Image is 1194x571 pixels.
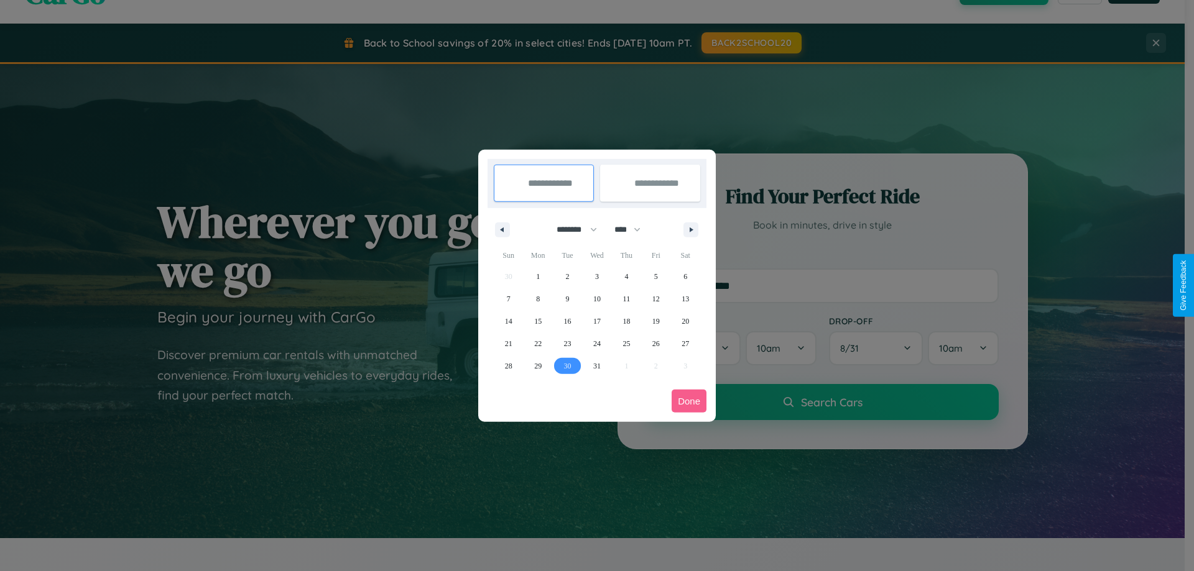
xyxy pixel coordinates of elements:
[624,265,628,288] span: 4
[612,288,641,310] button: 11
[671,265,700,288] button: 6
[612,265,641,288] button: 4
[671,310,700,332] button: 20
[682,310,689,332] span: 20
[494,245,523,265] span: Sun
[494,332,523,355] button: 21
[682,288,689,310] span: 13
[641,245,670,265] span: Fri
[593,288,601,310] span: 10
[582,288,611,310] button: 10
[553,265,582,288] button: 2
[582,332,611,355] button: 24
[593,332,601,355] span: 24
[671,288,700,310] button: 13
[622,310,630,332] span: 18
[641,265,670,288] button: 5
[564,355,572,377] span: 30
[494,310,523,332] button: 14
[494,355,523,377] button: 28
[507,288,511,310] span: 7
[622,332,630,355] span: 25
[553,355,582,377] button: 30
[595,265,599,288] span: 3
[683,265,687,288] span: 6
[505,332,512,355] span: 21
[523,332,552,355] button: 22
[593,310,601,332] span: 17
[652,332,660,355] span: 26
[564,310,572,332] span: 16
[582,355,611,377] button: 31
[654,265,658,288] span: 5
[1179,260,1188,311] div: Give Feedback
[523,288,552,310] button: 8
[671,332,700,355] button: 27
[505,310,512,332] span: 14
[641,310,670,332] button: 19
[534,332,542,355] span: 22
[534,355,542,377] span: 29
[682,332,689,355] span: 27
[593,355,601,377] span: 31
[623,288,631,310] span: 11
[612,310,641,332] button: 18
[564,332,572,355] span: 23
[652,288,660,310] span: 12
[553,245,582,265] span: Tue
[553,310,582,332] button: 16
[641,332,670,355] button: 26
[641,288,670,310] button: 12
[553,332,582,355] button: 23
[536,265,540,288] span: 1
[671,245,700,265] span: Sat
[505,355,512,377] span: 28
[612,332,641,355] button: 25
[566,265,570,288] span: 2
[652,310,660,332] span: 19
[672,390,706,413] button: Done
[536,288,540,310] span: 8
[582,265,611,288] button: 3
[534,310,542,332] span: 15
[494,288,523,310] button: 7
[523,355,552,377] button: 29
[523,245,552,265] span: Mon
[523,310,552,332] button: 15
[582,310,611,332] button: 17
[553,288,582,310] button: 9
[612,245,641,265] span: Thu
[566,288,570,310] span: 9
[523,265,552,288] button: 1
[582,245,611,265] span: Wed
